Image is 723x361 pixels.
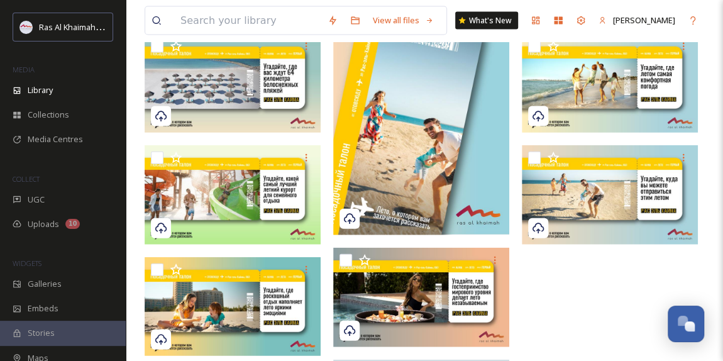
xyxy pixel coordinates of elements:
[28,327,55,339] span: Stories
[333,248,509,347] img: Summer_8000x4500pix-04.jpg
[20,21,33,33] img: Logo_RAKTDA_RGB-01.png
[13,174,40,184] span: COLLECT
[522,145,698,245] img: Summer_8000x4500pix-01.jpg
[13,65,35,74] span: MEDIA
[65,219,80,229] div: 10
[145,145,321,245] img: Summer_8000x4500pix-09.jpg
[145,257,321,357] img: Summer_8000x4500pix-08.jpg
[28,84,53,96] span: Library
[367,8,440,33] a: View all files
[522,34,698,133] img: Summer_8000x4500pix-03.jpg
[28,194,45,206] span: UGC
[28,133,83,145] span: Media Centres
[145,34,321,133] img: Summer_8000x4500pix-05.jpg
[28,278,62,290] span: Galleries
[28,109,69,121] span: Collections
[668,306,704,342] button: Open Chat
[28,218,59,230] span: Uploads
[592,8,682,33] a: [PERSON_NAME]
[28,303,58,314] span: Embeds
[613,14,675,26] span: [PERSON_NAME]
[39,21,217,33] span: Ras Al Khaimah Tourism Development Authority
[13,258,41,268] span: WIDGETS
[174,7,321,35] input: Search your library
[455,12,518,30] a: What's New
